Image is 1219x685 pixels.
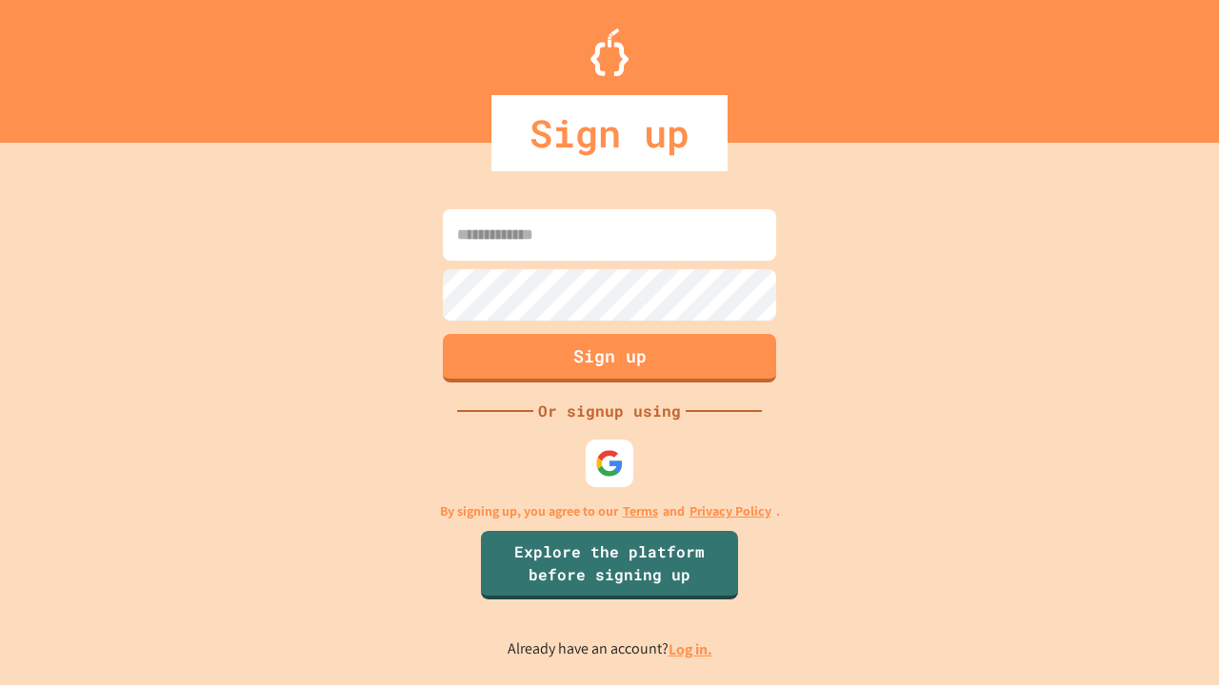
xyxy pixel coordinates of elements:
[623,501,658,521] a: Terms
[689,501,771,521] a: Privacy Policy
[481,531,738,599] a: Explore the platform before signing up
[595,449,624,478] img: google-icon.svg
[440,501,780,521] p: By signing up, you agree to our and .
[491,95,728,171] div: Sign up
[443,334,776,382] button: Sign up
[590,29,629,76] img: Logo.svg
[533,400,686,422] div: Or signup using
[508,637,712,661] p: Already have an account?
[669,639,712,659] a: Log in.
